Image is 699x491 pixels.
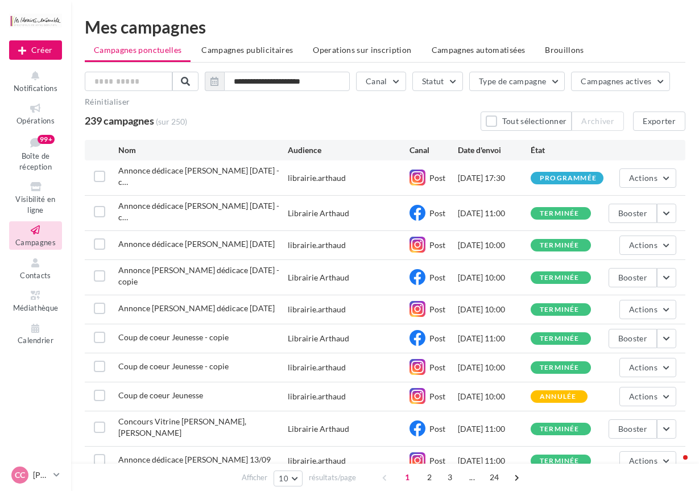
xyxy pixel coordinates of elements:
span: Notifications [14,84,57,93]
button: Actions [619,168,676,188]
button: Exporter [633,112,685,131]
div: Canal [410,145,458,156]
span: Post [429,333,445,343]
button: Canal [356,72,406,91]
div: librairie.arthaud [288,391,346,402]
span: Concours Vitrine Jéremié Moreau, Albin Michel [118,416,246,438]
span: Post [429,304,445,314]
div: Nouvelle campagne [9,40,62,60]
div: Nom [118,145,288,156]
span: Post [429,240,445,250]
p: [PERSON_NAME] [33,469,49,481]
span: Post [429,273,445,282]
div: [DATE] 11:00 [458,455,531,467]
div: librairie.arthaud [288,455,346,467]
span: Actions [629,240,657,250]
span: Actions [629,173,657,183]
button: 10 [274,471,303,486]
button: Type de campagne [469,72,565,91]
button: Notifications [9,67,62,95]
div: [DATE] 11:00 [458,333,531,344]
div: librairie.arthaud [288,304,346,315]
div: programmée [540,175,597,182]
span: Annonce dédicace Antoine Ronzon 27.09.25 - copie [118,166,279,187]
button: Réinitialiser [85,97,130,106]
button: Actions [619,236,676,255]
iframe: Intercom live chat [660,452,688,480]
span: Post [429,456,445,465]
span: 24 [485,468,504,486]
div: terminée [540,426,580,433]
span: Actions [629,304,657,314]
span: Coup de coeur Jeunesse - copie [118,361,229,371]
button: Booster [609,329,657,348]
div: Date d'envoi [458,145,531,156]
a: Campagnes [9,221,62,249]
div: terminée [540,274,580,282]
span: Afficher [242,472,267,483]
button: Booster [609,268,657,287]
span: Opérations [16,116,55,125]
span: ... [463,468,481,486]
span: Operations sur inscription [313,45,411,55]
div: Librairie Arthaud [288,208,349,219]
div: Audience [288,145,409,156]
span: Annonce Nell Pfeiffer dédicace 27.09.25 - copie [118,265,279,286]
button: Actions [619,300,676,319]
span: Campagnes actives [581,76,651,86]
div: terminée [540,335,580,343]
div: [DATE] 11:00 [458,423,531,435]
span: Post [429,424,445,434]
div: librairie.arthaud [288,362,346,373]
div: librairie.arthaud [288,172,346,184]
button: Actions [619,387,676,406]
div: terminée [540,306,580,313]
div: terminée [540,210,580,217]
a: CC [PERSON_NAME] [9,464,62,486]
div: annulée [540,393,576,401]
span: Annonce dédicace Antoine Ronzon 27.09.25 [118,239,275,249]
div: [DATE] 17:30 [458,172,531,184]
a: Contacts [9,254,62,282]
span: Actions [629,391,657,401]
span: Calendrier [18,336,53,345]
span: 3 [441,468,459,486]
div: [DATE] 10:00 [458,272,531,283]
a: Boîte de réception99+ [9,133,62,174]
span: Visibilité en ligne [15,195,55,214]
button: Booster [609,204,657,223]
span: Actions [629,362,657,372]
div: Mes campagnes [85,18,685,35]
div: État [531,145,603,156]
div: terminée [540,457,580,465]
span: Brouillons [545,45,584,55]
a: Opérations [9,100,62,127]
div: librairie.arthaud [288,240,346,251]
div: Librairie Arthaud [288,333,349,344]
div: [DATE] 10:00 [458,240,531,251]
span: 2 [420,468,439,486]
span: Coup de coeur Jeunesse - copie [118,332,229,342]
span: 1 [398,468,416,486]
div: [DATE] 10:00 [458,391,531,402]
span: Annonce dédicace Priscilla Bourgeat 13/09 [118,455,271,464]
span: Contacts [20,271,51,280]
span: Campagnes publicitaires [201,45,293,55]
span: 239 campagnes [85,114,154,127]
span: Annonce Nell Pfeiffer dédicace 27.09.25 [118,303,275,313]
button: Statut [412,72,463,91]
div: Librairie Arthaud [288,423,349,435]
div: terminée [540,364,580,372]
button: Tout sélectionner [481,112,572,131]
button: Campagnes actives [571,72,670,91]
a: Visibilité en ligne [9,178,62,217]
span: Campagnes automatisées [432,45,526,55]
span: Boîte de réception [19,151,52,171]
div: [DATE] 11:00 [458,208,531,219]
div: 99+ [38,135,55,144]
span: résultats/page [309,472,356,483]
button: Créer [9,40,62,60]
span: Médiathèque [13,303,59,312]
button: Actions [619,451,676,471]
div: [DATE] 10:00 [458,362,531,373]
